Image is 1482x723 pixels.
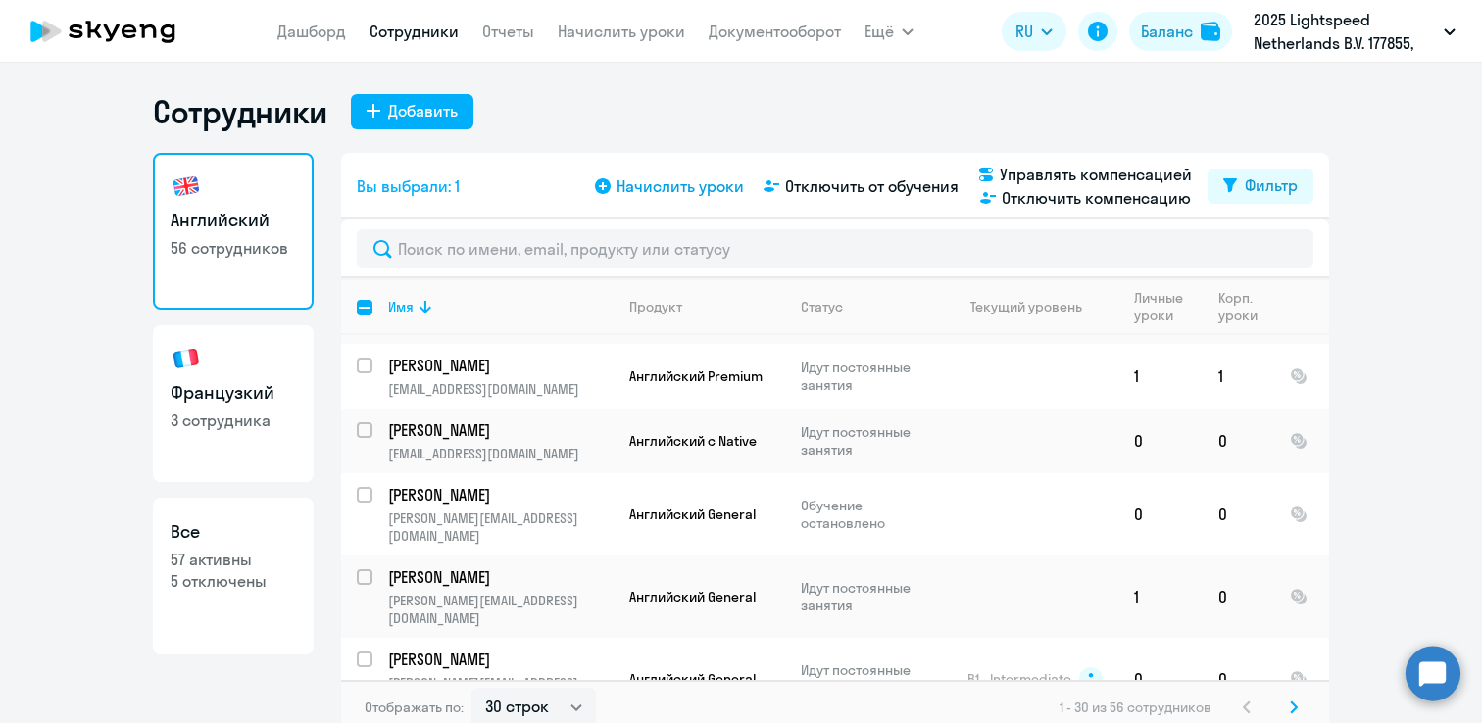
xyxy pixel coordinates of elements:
[388,419,613,441] a: [PERSON_NAME]
[801,497,935,532] p: Обучение остановлено
[1244,8,1465,55] button: 2025 Lightspeed Netherlands B.V. 177855, [GEOGRAPHIC_DATA], ООО
[388,355,610,376] p: [PERSON_NAME]
[388,566,610,588] p: [PERSON_NAME]
[388,484,610,506] p: [PERSON_NAME]
[388,484,613,506] a: [PERSON_NAME]
[388,509,613,545] p: [PERSON_NAME][EMAIL_ADDRESS][DOMAIN_NAME]
[388,298,613,315] div: Имя
[1203,638,1274,720] td: 0
[629,432,757,450] span: Английский с Native
[1254,8,1436,55] p: 2025 Lightspeed Netherlands B.V. 177855, [GEOGRAPHIC_DATA], ООО
[1000,163,1192,186] span: Управлять компенсацией
[171,549,296,570] p: 57 активны
[277,22,346,41] a: Дашборд
[801,359,935,394] p: Идут постоянные занятия
[388,592,613,627] p: [PERSON_NAME][EMAIL_ADDRESS][DOMAIN_NAME]
[388,445,613,462] p: [EMAIL_ADDRESS][DOMAIN_NAME]
[388,419,610,441] p: [PERSON_NAME]
[351,94,473,129] button: Добавить
[629,588,756,605] span: Английский General
[153,325,314,482] a: Французкий3 сотрудника
[1118,555,1203,638] td: 1
[1002,12,1066,51] button: RU
[482,22,534,41] a: Отчеты
[801,579,935,614] p: Идут постоянные занятия
[1218,289,1273,324] div: Корп. уроки
[1118,473,1203,555] td: 0
[801,661,935,697] p: Идут постоянные занятия
[388,649,610,670] p: [PERSON_NAME]
[1208,169,1313,204] button: Фильтр
[370,22,459,41] a: Сотрудники
[171,410,296,431] p: 3 сотрудника
[171,208,296,233] h3: Английский
[171,237,296,259] p: 56 сотрудников
[864,20,894,43] span: Ещё
[1203,555,1274,638] td: 0
[388,380,613,398] p: [EMAIL_ADDRESS][DOMAIN_NAME]
[967,670,1071,688] span: B1 - Intermediate
[952,298,1117,315] div: Текущий уровень
[388,355,613,376] a: [PERSON_NAME]
[1245,173,1298,197] div: Фильтр
[1203,344,1274,409] td: 1
[801,423,935,458] p: Идут постоянные занятия
[1134,289,1202,324] div: Личные уроки
[1002,186,1191,210] span: Отключить компенсацию
[388,99,458,122] div: Добавить
[629,298,682,315] div: Продукт
[785,174,959,198] span: Отключить от обучения
[1203,473,1274,555] td: 0
[1203,409,1274,473] td: 0
[1141,20,1193,43] div: Баланс
[153,92,327,131] h1: Сотрудники
[171,570,296,592] p: 5 отключены
[1118,638,1203,720] td: 0
[709,22,841,41] a: Документооборот
[1118,344,1203,409] td: 1
[1118,409,1203,473] td: 0
[365,699,464,716] span: Отображать по:
[388,674,613,709] p: [PERSON_NAME][EMAIL_ADDRESS][DOMAIN_NAME]
[801,298,843,315] div: Статус
[388,649,613,670] a: [PERSON_NAME]
[1015,20,1033,43] span: RU
[617,174,744,198] span: Начислить уроки
[1201,22,1220,41] img: balance
[357,229,1313,268] input: Поиск по имени, email, продукту или статусу
[629,506,756,523] span: Английский General
[171,380,296,406] h3: Французкий
[558,22,685,41] a: Начислить уроки
[153,153,314,310] a: Английский56 сотрудников
[388,566,613,588] a: [PERSON_NAME]
[171,519,296,545] h3: Все
[388,298,414,315] div: Имя
[1129,12,1232,51] button: Балансbalance
[1060,699,1211,716] span: 1 - 30 из 56 сотрудников
[629,670,756,688] span: Английский General
[171,343,202,374] img: french
[357,174,460,198] span: Вы выбрали: 1
[153,498,314,654] a: Все57 активны5 отключены
[629,367,763,385] span: Английский Premium
[864,12,914,51] button: Ещё
[970,298,1082,315] div: Текущий уровень
[171,170,202,202] img: english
